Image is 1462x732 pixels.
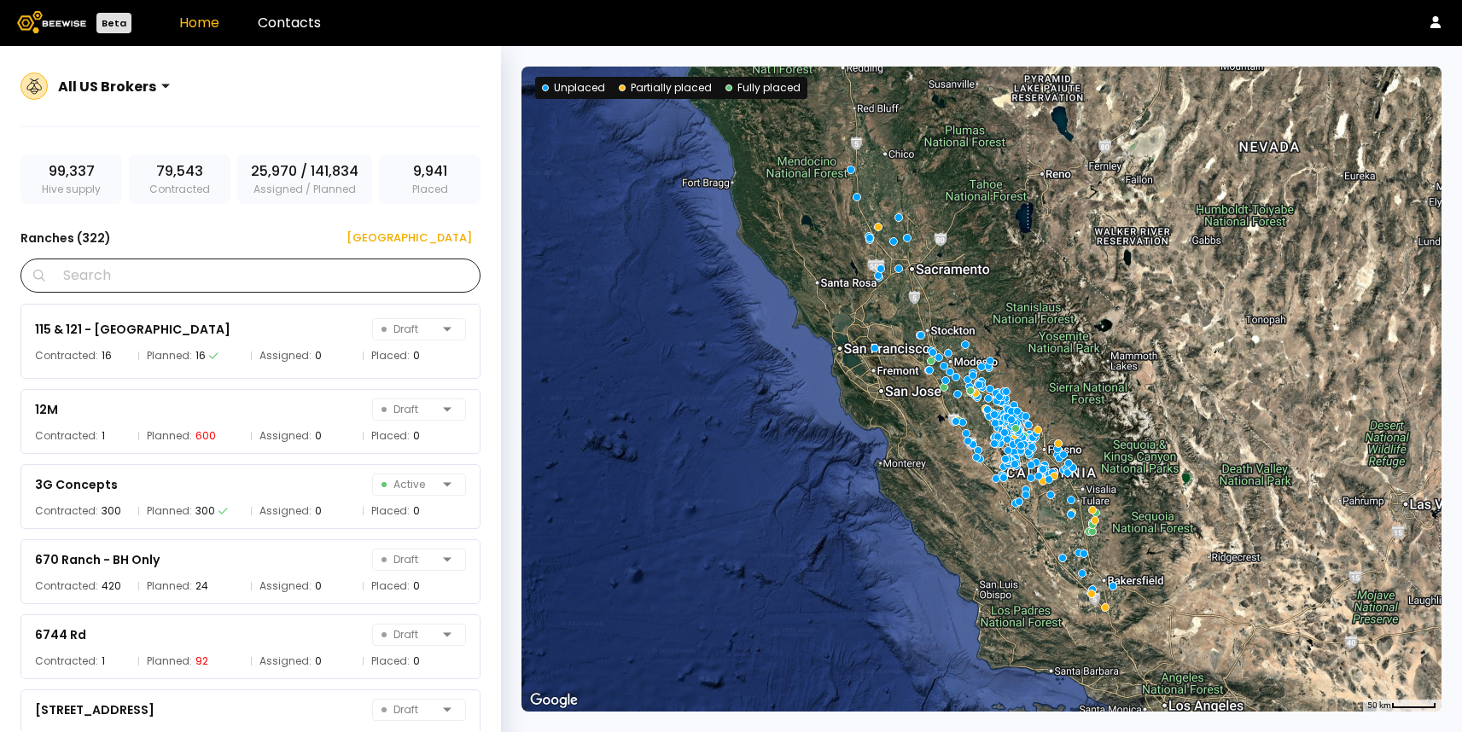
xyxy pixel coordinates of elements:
[147,503,192,520] span: Planned:
[179,13,219,32] a: Home
[619,80,712,96] div: Partially placed
[413,503,420,520] div: 0
[315,347,322,364] div: 0
[413,347,420,364] div: 0
[371,503,410,520] span: Placed:
[371,653,410,670] span: Placed:
[413,427,420,444] div: 0
[382,474,436,495] span: Active
[315,427,322,444] div: 0
[147,347,192,364] span: Planned:
[96,13,131,33] div: Beta
[1362,700,1442,712] button: Map Scale: 50 km per 49 pixels
[413,578,420,595] div: 0
[195,347,206,364] div: 16
[35,503,98,520] span: Contracted:
[35,653,98,670] span: Contracted:
[35,549,160,570] div: 670 Ranch - BH Only
[35,399,58,420] div: 12M
[102,653,105,670] div: 1
[195,503,215,520] div: 300
[147,427,192,444] span: Planned:
[35,700,154,720] div: [STREET_ADDRESS]
[102,427,105,444] div: 1
[237,154,372,204] div: Assigned / Planned
[195,653,208,670] div: 92
[371,347,410,364] span: Placed:
[371,427,410,444] span: Placed:
[35,427,98,444] span: Contracted:
[49,161,95,182] span: 99,337
[259,347,312,364] span: Assigned:
[335,229,472,247] div: [GEOGRAPHIC_DATA]
[382,549,436,570] span: Draft
[259,653,312,670] span: Assigned:
[147,653,192,670] span: Planned:
[382,625,436,645] span: Draft
[379,154,481,204] div: Placed
[17,11,86,33] img: Beewise logo
[259,578,312,595] span: Assigned:
[129,154,230,204] div: Contracted
[195,427,216,444] div: 600
[382,399,436,420] span: Draft
[315,578,322,595] div: 0
[35,319,230,340] div: 115 & 121 - [GEOGRAPHIC_DATA]
[315,653,322,670] div: 0
[326,224,481,252] button: [GEOGRAPHIC_DATA]
[20,226,111,250] h3: Ranches ( 322 )
[526,689,582,712] img: Google
[35,625,86,645] div: 6744 Rd
[35,578,98,595] span: Contracted:
[315,503,322,520] div: 0
[35,474,118,495] div: 3G Concepts
[1367,700,1391,710] span: 50 km
[251,161,358,182] span: 25,970 / 141,834
[102,578,121,595] div: 420
[195,578,208,595] div: 24
[259,503,312,520] span: Assigned:
[542,80,605,96] div: Unplaced
[413,653,420,670] div: 0
[382,700,436,720] span: Draft
[58,76,156,97] div: All US Brokers
[102,503,121,520] div: 300
[725,80,801,96] div: Fully placed
[371,578,410,595] span: Placed:
[258,13,321,32] a: Contacts
[20,154,122,204] div: Hive supply
[259,427,312,444] span: Assigned:
[382,319,436,340] span: Draft
[156,161,203,182] span: 79,543
[413,161,447,182] span: 9,941
[526,689,582,712] a: Open this area in Google Maps (opens a new window)
[35,347,98,364] span: Contracted:
[102,347,112,364] div: 16
[147,578,192,595] span: Planned:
